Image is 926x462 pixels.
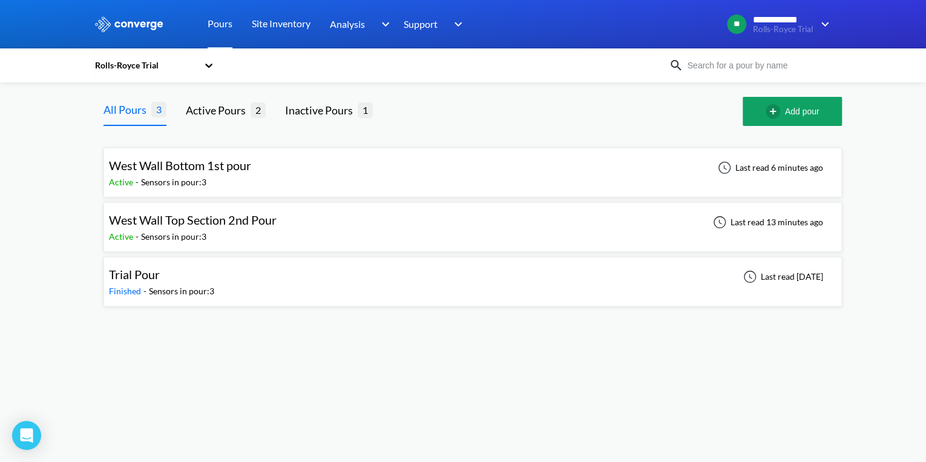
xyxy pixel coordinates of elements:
[94,59,198,72] div: Rolls-Royce Trial
[143,286,149,296] span: -
[813,17,832,31] img: downArrow.svg
[109,231,136,242] span: Active
[737,269,827,284] div: Last read [DATE]
[683,59,830,72] input: Search for a pour by name
[136,231,141,242] span: -
[669,58,683,73] img: icon-search.svg
[136,177,141,187] span: -
[103,101,151,118] div: All Pours
[109,177,136,187] span: Active
[373,17,393,31] img: downArrow.svg
[706,215,827,229] div: Last read 13 minutes ago
[109,267,160,282] span: Trial Pour
[103,162,842,172] a: West Wall Bottom 1st pourActive-Sensors in pour:3Last read 6 minutes ago
[109,213,277,227] span: West Wall Top Section 2nd Pour
[330,16,365,31] span: Analysis
[141,230,206,243] div: Sensors in pour: 3
[711,160,827,175] div: Last read 6 minutes ago
[103,216,842,226] a: West Wall Top Section 2nd PourActive-Sensors in pour:3Last read 13 minutes ago
[109,158,251,173] span: West Wall Bottom 1st pour
[151,102,166,117] span: 3
[103,271,842,281] a: Trial PourFinished-Sensors in pour:3Last read [DATE]
[446,17,465,31] img: downArrow.svg
[404,16,438,31] span: Support
[753,25,813,34] span: Rolls-Royce Trial
[358,102,373,117] span: 1
[766,104,785,119] img: add-circle-outline.svg
[743,97,842,126] button: Add pour
[186,102,251,119] div: Active Pours
[94,16,164,32] img: logo_ewhite.svg
[149,285,214,298] div: Sensors in pour: 3
[109,286,143,296] span: Finished
[141,176,206,189] div: Sensors in pour: 3
[285,102,358,119] div: Inactive Pours
[251,102,266,117] span: 2
[12,421,41,450] div: Open Intercom Messenger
